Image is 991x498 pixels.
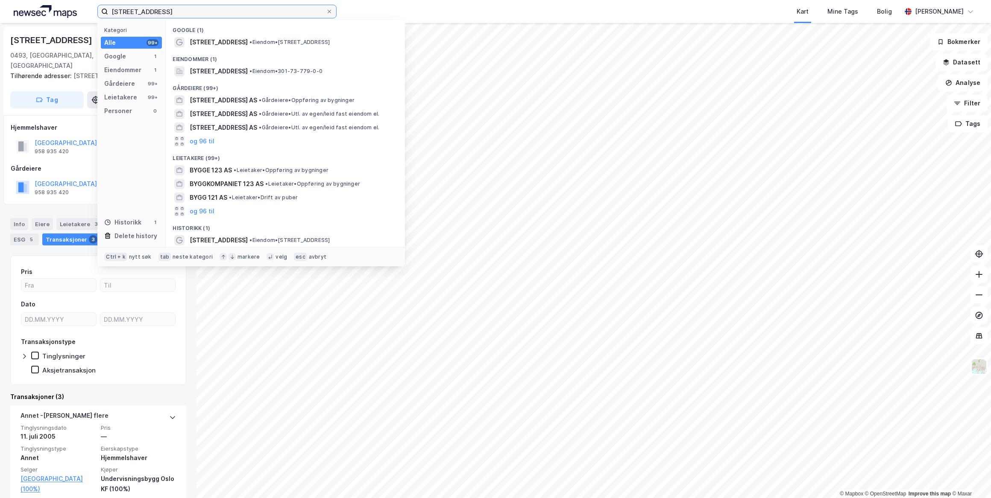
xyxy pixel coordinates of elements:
[948,457,991,498] div: Kontrollprogram for chat
[11,122,186,133] div: Hjemmelshaver
[21,267,32,277] div: Pris
[21,313,96,326] input: DD.MM.YYYY
[190,165,232,175] span: BYGGE 123 AS
[265,181,268,187] span: •
[10,392,186,402] div: Transaksjoner (3)
[152,108,158,114] div: 0
[166,20,405,35] div: Google (1)
[104,92,137,102] div: Leietakere
[27,235,35,244] div: 5
[249,68,252,74] span: •
[259,97,355,104] span: Gårdeiere • Oppføring av bygninger
[930,33,988,50] button: Bokmerker
[840,491,863,497] a: Mapbox
[100,279,175,291] input: Til
[234,167,236,173] span: •
[935,54,988,71] button: Datasett
[152,67,158,73] div: 1
[21,474,96,494] a: [GEOGRAPHIC_DATA] (100%)
[147,80,158,87] div: 99+
[42,366,96,374] div: Aksjetransaksjon
[101,466,176,473] span: Kjøper
[948,457,991,498] iframe: Chat Widget
[259,124,379,131] span: Gårdeiere • Utl. av egen/leid fast eiendom el.
[108,5,326,18] input: Søk på adresse, matrikkel, gårdeiere, leietakere eller personer
[294,253,307,261] div: esc
[166,148,405,163] div: Leietakere (99+)
[948,115,988,132] button: Tags
[249,39,330,46] span: Eiendom • [STREET_ADDRESS]
[10,50,120,71] div: 0493, [GEOGRAPHIC_DATA], [GEOGRAPHIC_DATA]
[21,445,96,452] span: Tinglysningstype
[100,313,175,326] input: DD.MM.YYYY
[104,27,162,33] div: Kategori
[114,231,157,241] div: Delete history
[190,206,214,216] button: og 96 til
[229,194,232,201] span: •
[915,6,964,17] div: [PERSON_NAME]
[909,491,951,497] a: Improve this map
[237,253,260,260] div: markere
[259,124,261,131] span: •
[827,6,858,17] div: Mine Tags
[10,233,39,245] div: ESG
[147,94,158,101] div: 99+
[92,220,100,228] div: 3
[249,39,252,45] span: •
[21,299,35,309] div: Dato
[971,358,987,375] img: Z
[190,122,257,133] span: [STREET_ADDRESS] AS
[129,253,152,260] div: nytt søk
[259,111,261,117] span: •
[10,71,179,81] div: [STREET_ADDRESS]
[104,217,141,227] div: Historikk
[104,253,127,261] div: Ctrl + k
[101,424,176,431] span: Pris
[21,411,108,424] div: Annet - [PERSON_NAME] flere
[265,181,360,187] span: Leietaker • Oppføring av bygninger
[101,431,176,442] div: —
[21,337,76,347] div: Transaksjonstype
[259,97,261,103] span: •
[877,6,892,17] div: Bolig
[938,74,988,91] button: Analyse
[158,253,171,261] div: tab
[14,5,77,18] img: logo.a4113a55bc3d86da70a041830d287a7e.svg
[166,78,405,93] div: Gårdeiere (99+)
[152,219,158,226] div: 1
[147,39,158,46] div: 99+
[865,491,906,497] a: OpenStreetMap
[173,253,213,260] div: neste kategori
[309,253,326,260] div: avbryt
[10,218,28,230] div: Info
[190,37,248,47] span: [STREET_ADDRESS]
[229,194,298,201] span: Leietaker • Drift av puber
[32,218,53,230] div: Eiere
[190,136,214,146] button: og 96 til
[259,111,379,117] span: Gårdeiere • Utl. av egen/leid fast eiendom el.
[104,106,132,116] div: Personer
[947,95,988,112] button: Filter
[104,51,126,61] div: Google
[104,79,135,89] div: Gårdeiere
[190,95,257,105] span: [STREET_ADDRESS] AS
[101,453,176,463] div: Hjemmelshaver
[89,235,97,244] div: 3
[10,33,94,47] div: [STREET_ADDRESS]
[152,53,158,60] div: 1
[190,66,248,76] span: [STREET_ADDRESS]
[35,148,69,155] div: 958 935 420
[21,279,96,291] input: Fra
[56,218,104,230] div: Leietakere
[190,179,264,189] span: BYGGKOMPANIET 123 AS
[21,466,96,473] span: Selger
[797,6,809,17] div: Kart
[249,68,323,75] span: Eiendom • 301-73-779-0-0
[249,237,330,244] span: Eiendom • [STREET_ADDRESS]
[166,218,405,233] div: Historikk (1)
[190,109,257,119] span: [STREET_ADDRESS] AS
[101,445,176,452] span: Eierskapstype
[104,65,141,75] div: Eiendommer
[190,192,227,203] span: BYGG 121 AS
[21,431,96,442] div: 11. juli 2005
